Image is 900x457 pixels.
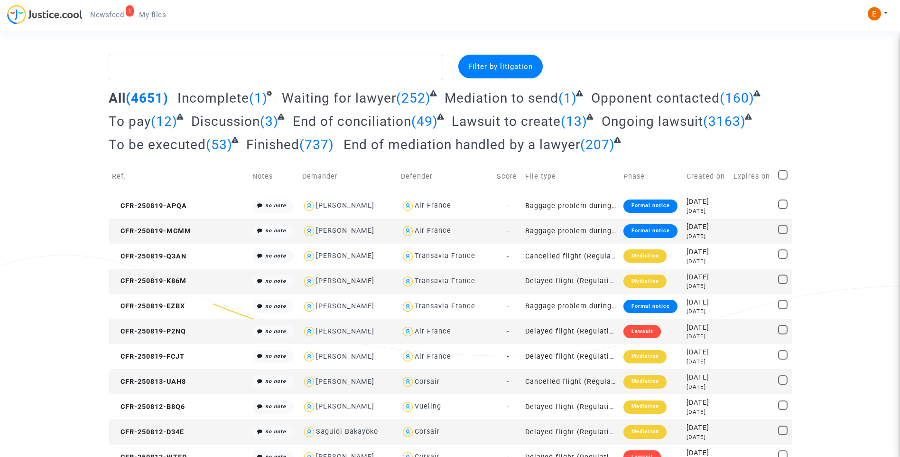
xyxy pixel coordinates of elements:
td: Score [493,160,521,193]
img: icon-user.svg [302,350,316,363]
span: (737) [299,137,334,152]
span: - [507,302,509,310]
span: - [507,227,509,235]
img: icon-user.svg [401,425,415,439]
td: Cancelled flight (Regulation EC 261/2004) [522,244,621,269]
div: [DATE] [687,372,727,383]
div: [DATE] [687,257,727,266]
span: CFR-250813-UAH8 [112,378,186,386]
i: no note [265,303,286,309]
img: icon-user.svg [302,425,316,439]
img: icon-user.svg [401,249,415,263]
span: Waiting for lawyer [282,90,396,106]
span: (13) [561,114,587,129]
div: Mediation [623,400,666,414]
i: no note [265,253,286,259]
i: no note [265,403,286,409]
span: (3163) [703,114,746,129]
div: Mediation [623,375,666,389]
div: Vueling [415,402,441,410]
span: - [507,277,509,285]
div: [DATE] [687,347,727,358]
div: Mediation [623,425,666,438]
span: (4651) [126,90,168,106]
span: Finished [246,137,299,152]
div: [DATE] [687,433,727,441]
div: Lawsuit [623,325,660,338]
span: - [507,378,509,386]
img: icon-user.svg [401,400,415,414]
div: [PERSON_NAME] [316,277,374,285]
div: [DATE] [687,358,727,366]
span: To be executed [109,137,206,152]
div: [DATE] [687,383,727,391]
div: Formal notice [623,300,677,313]
img: icon-user.svg [401,199,415,213]
td: Demander [299,160,398,193]
div: [DATE] [687,423,727,433]
td: Delayed flight (Regulation EC 261/2004) [522,419,621,445]
i: no note [265,428,286,435]
div: Air France [415,327,451,335]
td: Delayed flight (Regulation EC 261/2004) [522,344,621,369]
span: Discussion [191,114,260,129]
span: - [507,252,509,260]
td: Baggage problem during a flight [522,193,621,219]
span: (1) [249,90,268,106]
div: [DATE] [687,272,727,283]
td: Baggage problem during a flight [522,294,621,319]
i: no note [265,353,286,359]
span: (49) [411,114,438,129]
div: [PERSON_NAME] [316,327,374,335]
div: Formal notice [623,200,677,213]
span: - [507,202,509,210]
span: CFR-250812-B8Q6 [112,403,185,411]
span: All [109,90,126,106]
span: My files [139,10,166,19]
span: (12) [151,114,177,129]
span: CFR-250819-APQA [112,202,187,210]
td: Delayed flight (Regulation EC 261/2004) [522,269,621,294]
i: no note [265,378,286,384]
span: CFR-250819-Q3AN [112,252,186,260]
span: (3) [260,114,278,129]
span: (53) [206,137,232,152]
span: CFR-250819-K86M [112,277,186,285]
div: [DATE] [687,398,727,408]
div: Corsair [415,428,440,436]
span: Mediation to send [445,90,558,106]
div: [DATE] [687,282,727,290]
span: CFR-250812-D34E [112,428,184,436]
div: [DATE] [687,408,727,416]
img: icon-user.svg [401,375,415,389]
div: Mediation [623,350,666,363]
img: icon-user.svg [401,325,415,339]
td: Baggage problem during a flight [522,219,621,244]
span: Lawsuit to create [452,114,561,129]
span: Newsfeed [90,10,124,19]
div: [DATE] [687,207,727,215]
img: icon-user.svg [401,224,415,238]
span: (252) [396,90,431,106]
div: [DATE] [687,232,727,240]
img: icon-user.svg [401,275,415,288]
div: Corsair [415,378,440,386]
img: icon-user.svg [302,249,316,263]
div: [PERSON_NAME] [316,352,374,361]
span: End of conciliation [293,114,411,129]
img: icon-user.svg [302,199,316,213]
span: (1) [558,90,577,106]
div: Transavia France [415,252,475,260]
span: - [507,428,509,436]
i: no note [265,202,286,209]
td: Phase [620,160,683,193]
div: [DATE] [687,323,727,333]
div: [PERSON_NAME] [316,201,374,209]
img: ACg8ocIeiFvHKe4dA5oeRFd_CiCnuxWUEc1A2wYhRJE3TTWt=s96-c [868,7,881,20]
div: [DATE] [687,197,727,207]
span: (207) [580,137,615,152]
img: icon-user.svg [302,400,316,414]
a: 1Newsfeed [83,8,131,22]
span: - [507,327,509,335]
span: End of mediation handled by a lawyer [343,137,580,152]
